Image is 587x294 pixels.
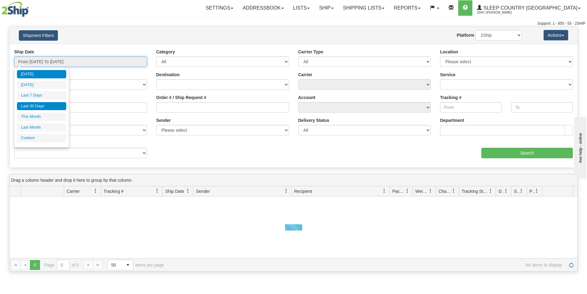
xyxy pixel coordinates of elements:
[173,263,562,267] span: No items to display
[379,186,389,196] a: Recipient filter column settings
[2,2,29,17] img: logo2044.jpg
[165,188,184,194] span: Ship Date
[294,188,312,194] span: Recipient
[111,262,119,268] span: 50
[107,260,133,270] span: Page sizes drop down
[44,260,79,270] span: Page of 0
[566,260,576,270] a: Refresh
[529,188,535,194] span: Pickup Status
[499,188,504,194] span: Delivery Status
[17,81,66,89] li: [DATE]
[288,0,314,16] a: Lists
[17,91,66,100] li: Last 7 Days
[514,188,519,194] span: Shipment Issues
[440,72,455,78] label: Service
[440,94,461,101] label: Tracking #
[104,188,124,194] span: Tracking #
[481,148,573,158] input: Search
[5,5,57,10] div: live help - online
[30,260,40,270] span: Page 0
[281,186,291,196] a: Sender filter column settings
[10,174,577,186] div: grid grouping header
[532,186,542,196] a: Pickup Status filter column settings
[544,30,568,40] button: Actions
[402,186,413,196] a: Packages filter column settings
[501,186,511,196] a: Delivery Status filter column settings
[156,49,175,55] label: Category
[425,186,436,196] a: Weight filter column settings
[440,102,502,113] input: From
[298,94,316,101] label: Account
[67,188,80,194] span: Carrier
[156,72,180,78] label: Destination
[392,188,405,194] span: Packages
[107,260,164,270] span: items per page
[90,186,101,196] a: Carrier filter column settings
[152,186,162,196] a: Tracking # filter column settings
[156,94,206,101] label: Order # / Ship Request #
[457,32,474,38] label: Platform
[511,102,573,113] input: To
[462,188,488,194] span: Tracking Status
[17,70,66,78] li: [DATE]
[123,260,133,270] span: select
[2,21,585,26] div: Support: 1 - 855 - 55 - 2SHIP
[438,188,451,194] span: Charge
[573,115,586,178] iframe: chat widget
[472,0,585,16] a: Sleep Country [GEOGRAPHIC_DATA] 2044 / [PERSON_NAME]
[201,0,238,16] a: Settings
[19,30,58,41] button: Shipment Filters
[389,0,425,16] a: Reports
[298,117,329,123] label: Delivery Status
[415,188,428,194] span: Weight
[485,186,496,196] a: Tracking Status filter column settings
[14,49,34,55] label: Ship Date
[482,5,577,10] span: Sleep Country [GEOGRAPHIC_DATA]
[440,49,458,55] label: Location
[238,0,288,16] a: Addressbook
[298,72,312,78] label: Carrier
[516,186,527,196] a: Shipment Issues filter column settings
[17,123,66,132] li: Last Month
[156,117,171,123] label: Sender
[196,188,210,194] span: Sender
[448,186,459,196] a: Charge filter column settings
[17,134,66,142] li: Custom
[477,10,523,16] span: 2044 / [PERSON_NAME]
[183,186,193,196] a: Ship Date filter column settings
[314,0,338,16] a: Ship
[338,0,389,16] a: Shipping lists
[440,117,464,123] label: Department
[17,113,66,121] li: This Month
[17,102,66,110] li: Last 30 Days
[298,49,323,55] label: Carrier Type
